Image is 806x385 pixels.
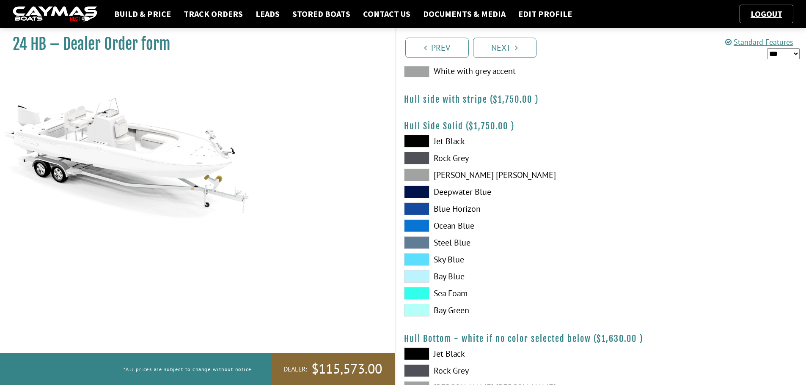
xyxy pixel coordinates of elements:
[404,347,592,360] label: Jet Black
[404,65,592,77] label: White with grey accent
[469,121,508,131] span: $1,750.00
[404,364,592,377] label: Rock Grey
[597,333,637,344] span: $1,630.00
[404,94,798,105] h4: Hull side with stripe ( )
[404,253,592,266] label: Sky Blue
[179,8,247,19] a: Track Orders
[404,219,592,232] label: Ocean Blue
[746,8,787,19] a: Logout
[404,135,592,147] label: Jet Black
[404,186,592,198] label: Deepwater Blue
[725,37,793,47] a: Standard Features
[404,236,592,249] label: Steel Blue
[404,270,592,283] label: Bay Blue
[404,202,592,215] label: Blue Horizon
[404,169,592,181] label: [PERSON_NAME] [PERSON_NAME]
[514,8,576,19] a: Edit Profile
[359,8,415,19] a: Contact Us
[404,287,592,300] label: Sea Foam
[283,365,307,374] span: Dealer:
[419,8,510,19] a: Documents & Media
[404,333,798,344] h4: Hull Bottom - white if no color selected below ( )
[473,38,536,58] a: Next
[404,152,592,164] label: Rock Grey
[404,121,798,131] h4: Hull Side Solid ( )
[311,360,382,378] span: $115,573.00
[288,8,355,19] a: Stored Boats
[110,8,175,19] a: Build & Price
[13,35,374,54] h1: 24 HB – Dealer Order form
[251,8,284,19] a: Leads
[124,362,252,376] p: *All prices are subject to change without notice
[405,38,469,58] a: Prev
[493,94,532,105] span: $1,750.00
[13,6,97,22] img: caymas-dealer-connect-2ed40d3bc7270c1d8d7ffb4b79bf05adc795679939227970def78ec6f6c03838.gif
[404,304,592,317] label: Bay Green
[271,353,395,385] a: Dealer:$115,573.00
